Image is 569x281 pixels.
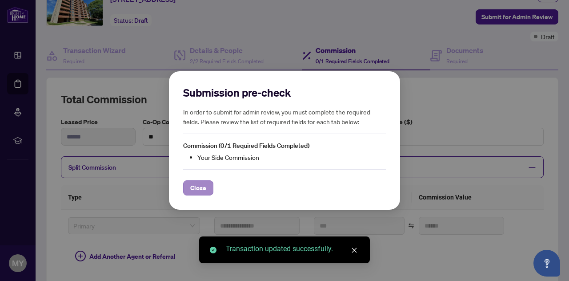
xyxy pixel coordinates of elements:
a: Close [349,245,359,255]
button: Close [183,180,213,195]
span: Commission (0/1 Required Fields Completed) [183,142,309,150]
h2: Submission pre-check [183,86,386,100]
button: Open asap [533,250,560,277]
h5: In order to submit for admin review, you must complete the required fields. Please review the lis... [183,107,386,126]
div: Transaction updated successfully. [226,244,359,254]
li: Your Side Commission [197,152,386,162]
span: Close [190,181,206,195]
span: close [351,247,357,253]
span: check-circle [210,247,216,253]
